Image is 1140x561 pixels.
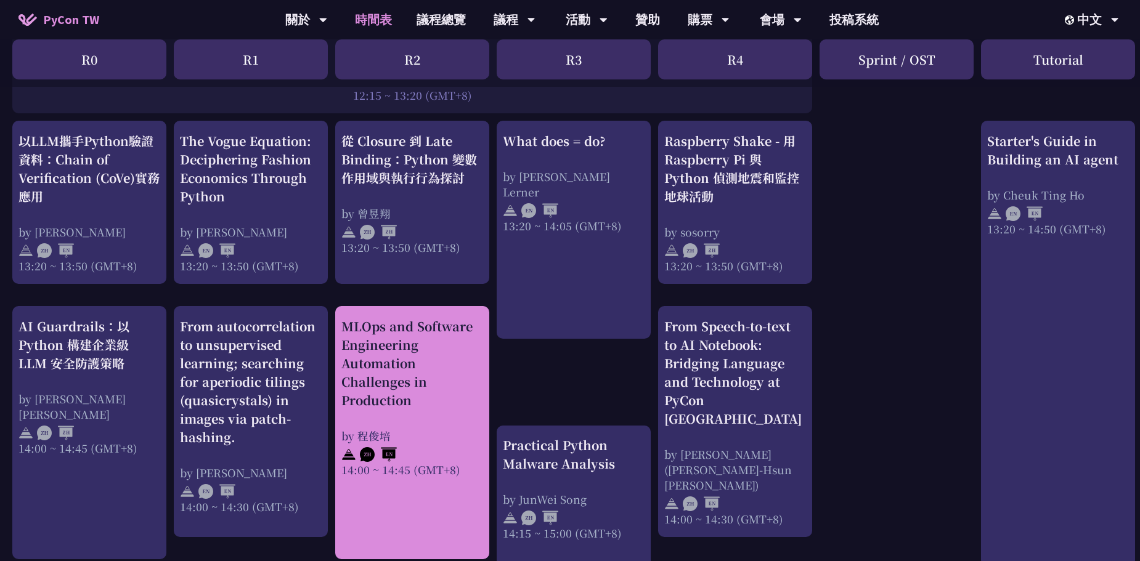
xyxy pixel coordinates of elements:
img: ZHEN.371966e.svg [521,511,558,525]
div: Starter's Guide in Building an AI agent [987,132,1129,169]
img: svg+xml;base64,PHN2ZyB4bWxucz0iaHR0cDovL3d3dy53My5vcmcvMjAwMC9zdmciIHdpZHRoPSIyNCIgaGVpZ2h0PSIyNC... [341,225,356,240]
img: svg+xml;base64,PHN2ZyB4bWxucz0iaHR0cDovL3d3dy53My5vcmcvMjAwMC9zdmciIHdpZHRoPSIyNCIgaGVpZ2h0PSIyNC... [180,484,195,499]
a: 以LLM攜手Python驗證資料：Chain of Verification (CoVe)實務應用 by [PERSON_NAME] 13:20 ~ 13:50 (GMT+8) [18,132,160,273]
div: 14:00 ~ 14:45 (GMT+8) [341,462,483,477]
div: by sosorry [664,224,806,240]
a: From Speech-to-text to AI Notebook: Bridging Language and Technology at PyCon [GEOGRAPHIC_DATA] b... [664,317,806,527]
img: svg+xml;base64,PHN2ZyB4bWxucz0iaHR0cDovL3d3dy53My5vcmcvMjAwMC9zdmciIHdpZHRoPSIyNCIgaGVpZ2h0PSIyNC... [180,243,195,258]
div: 從 Closure 到 Late Binding：Python 變數作用域與執行行為探討 [341,132,483,187]
a: Raspberry Shake - 用 Raspberry Pi 與 Python 偵測地震和監控地球活動 by sosorry 13:20 ~ 13:50 (GMT+8) [664,132,806,273]
a: From autocorrelation to unsupervised learning; searching for aperiodic tilings (quasicrystals) in... [180,317,322,527]
img: svg+xml;base64,PHN2ZyB4bWxucz0iaHR0cDovL3d3dy53My5vcmcvMjAwMC9zdmciIHdpZHRoPSIyNCIgaGVpZ2h0PSIyNC... [987,206,1002,221]
img: Home icon of PyCon TW 2025 [18,14,37,26]
div: by JunWei Song [503,491,645,507]
img: ZHZH.38617ef.svg [683,243,720,258]
div: 14:00 ~ 14:30 (GMT+8) [664,511,806,527]
img: svg+xml;base64,PHN2ZyB4bWxucz0iaHR0cDovL3d3dy53My5vcmcvMjAwMC9zdmciIHdpZHRoPSIyNCIgaGVpZ2h0PSIyNC... [503,511,518,525]
img: svg+xml;base64,PHN2ZyB4bWxucz0iaHR0cDovL3d3dy53My5vcmcvMjAwMC9zdmciIHdpZHRoPSIyNCIgaGVpZ2h0PSIyNC... [341,447,356,462]
div: Tutorial [981,39,1135,79]
div: 13:20 ~ 14:50 (GMT+8) [987,221,1129,236]
div: 13:20 ~ 13:50 (GMT+8) [341,240,483,255]
div: by [PERSON_NAME] [180,224,322,240]
img: ZHEN.371966e.svg [37,243,74,258]
div: Sprint / OST [820,39,974,79]
a: The Vogue Equation: Deciphering Fashion Economics Through Python by [PERSON_NAME] 13:20 ~ 13:50 (... [180,132,322,273]
div: 12:15 ~ 13:20 (GMT+8) [18,87,806,103]
img: ENEN.5a408d1.svg [521,203,558,218]
a: What does = do? by [PERSON_NAME] Lerner 13:20 ~ 14:05 (GMT+8) [503,132,645,328]
img: svg+xml;base64,PHN2ZyB4bWxucz0iaHR0cDovL3d3dy53My5vcmcvMjAwMC9zdmciIHdpZHRoPSIyNCIgaGVpZ2h0PSIyNC... [664,496,679,511]
div: R1 [174,39,328,79]
div: What does = do? [503,132,645,150]
div: 14:15 ~ 15:00 (GMT+8) [503,525,645,541]
div: Raspberry Shake - 用 Raspberry Pi 與 Python 偵測地震和監控地球活動 [664,132,806,206]
img: ENEN.5a408d1.svg [198,243,235,258]
img: svg+xml;base64,PHN2ZyB4bWxucz0iaHR0cDovL3d3dy53My5vcmcvMjAwMC9zdmciIHdpZHRoPSIyNCIgaGVpZ2h0PSIyNC... [664,243,679,258]
div: AI Guardrails：以 Python 構建企業級 LLM 安全防護策略 [18,317,160,373]
a: PyCon TW [6,4,112,35]
div: by 程俊培 [341,428,483,443]
div: R4 [658,39,812,79]
div: 13:20 ~ 14:05 (GMT+8) [503,218,645,233]
div: by [PERSON_NAME] [180,465,322,480]
div: 13:20 ~ 13:50 (GMT+8) [664,258,806,273]
img: ZHZH.38617ef.svg [360,225,397,240]
div: by [PERSON_NAME]([PERSON_NAME]-Hsun [PERSON_NAME]) [664,446,806,493]
div: MLOps and Software Engineering Automation Challenges in Production [341,317,483,410]
div: 以LLM攜手Python驗證資料：Chain of Verification (CoVe)實務應用 [18,132,160,206]
img: svg+xml;base64,PHN2ZyB4bWxucz0iaHR0cDovL3d3dy53My5vcmcvMjAwMC9zdmciIHdpZHRoPSIyNCIgaGVpZ2h0PSIyNC... [18,426,33,440]
div: R2 [335,39,489,79]
img: svg+xml;base64,PHN2ZyB4bWxucz0iaHR0cDovL3d3dy53My5vcmcvMjAwMC9zdmciIHdpZHRoPSIyNCIgaGVpZ2h0PSIyNC... [18,243,33,258]
div: by 曾昱翔 [341,206,483,221]
span: PyCon TW [43,10,99,29]
div: by [PERSON_NAME] [18,224,160,240]
div: R0 [12,39,166,79]
div: 13:20 ~ 13:50 (GMT+8) [180,258,322,273]
div: From autocorrelation to unsupervised learning; searching for aperiodic tilings (quasicrystals) in... [180,317,322,446]
div: by [PERSON_NAME] [PERSON_NAME] [18,391,160,422]
a: AI Guardrails：以 Python 構建企業級 LLM 安全防護策略 by [PERSON_NAME] [PERSON_NAME] 14:00 ~ 14:45 (GMT+8) [18,317,160,549]
img: ZHZH.38617ef.svg [37,426,74,440]
div: 14:00 ~ 14:30 (GMT+8) [180,499,322,514]
div: 13:20 ~ 13:50 (GMT+8) [18,258,160,273]
img: ZHEN.371966e.svg [360,447,397,462]
img: ZHEN.371966e.svg [683,496,720,511]
a: MLOps and Software Engineering Automation Challenges in Production by 程俊培 14:00 ~ 14:45 (GMT+8) [341,317,483,549]
img: svg+xml;base64,PHN2ZyB4bWxucz0iaHR0cDovL3d3dy53My5vcmcvMjAwMC9zdmciIHdpZHRoPSIyNCIgaGVpZ2h0PSIyNC... [503,203,518,218]
div: From Speech-to-text to AI Notebook: Bridging Language and Technology at PyCon [GEOGRAPHIC_DATA] [664,317,806,428]
img: ENEN.5a408d1.svg [1006,206,1043,221]
div: by Cheuk Ting Ho [987,187,1129,203]
img: ENEN.5a408d1.svg [198,484,235,499]
div: R3 [497,39,651,79]
a: 從 Closure 到 Late Binding：Python 變數作用域與執行行為探討 by 曾昱翔 13:20 ~ 13:50 (GMT+8) [341,132,483,273]
div: Practical Python Malware Analysis [503,436,645,473]
div: 14:00 ~ 14:45 (GMT+8) [18,440,160,456]
div: The Vogue Equation: Deciphering Fashion Economics Through Python [180,132,322,206]
div: by [PERSON_NAME] Lerner [503,169,645,200]
a: Starter's Guide in Building an AI agent by Cheuk Ting Ho 13:20 ~ 14:50 (GMT+8) [987,132,1129,556]
img: Locale Icon [1065,15,1077,25]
